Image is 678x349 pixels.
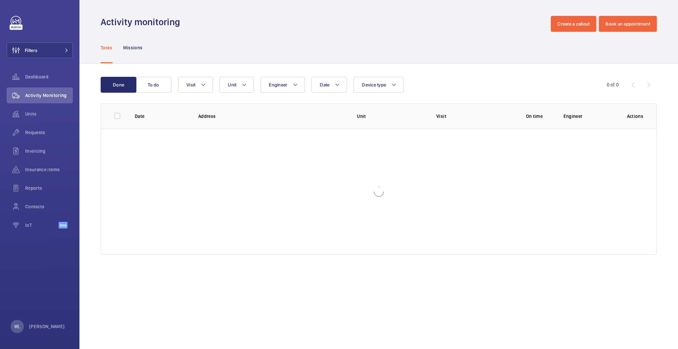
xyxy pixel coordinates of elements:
span: Reports [25,185,73,191]
button: Done [101,77,136,93]
p: Actions [627,113,643,120]
p: On time [516,113,553,120]
button: Book an appointment [599,16,657,32]
h1: Activity monitoring [101,16,184,28]
button: Create a callout [551,16,596,32]
span: Invoicing [25,148,73,154]
p: Visit [436,113,505,120]
span: Insurance items [25,166,73,173]
button: To do [136,77,171,93]
p: Missions [123,44,143,51]
button: Device type [354,77,404,93]
p: Unit [357,113,426,120]
p: Tasks [101,44,113,51]
p: [PERSON_NAME] [29,323,65,330]
span: Visit [186,82,195,87]
span: Activity Monitoring [25,92,73,99]
span: Filters [25,47,37,54]
p: WL [14,323,20,330]
span: Beta [59,222,68,228]
span: Requests [25,129,73,136]
div: 0 of 0 [607,81,619,88]
button: Date [312,77,347,93]
p: Address [198,113,347,120]
span: Device type [362,82,386,87]
p: Date [135,113,188,120]
button: Filters [7,42,73,58]
span: Units [25,111,73,117]
span: Unit [228,82,236,87]
button: Visit [178,77,213,93]
span: Engineer [269,82,287,87]
button: Engineer [261,77,305,93]
span: Contacts [25,203,73,210]
p: Engineer [563,113,616,120]
button: Unit [219,77,254,93]
span: Date [320,82,329,87]
span: IoT [25,222,59,228]
span: Dashboard [25,74,73,80]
